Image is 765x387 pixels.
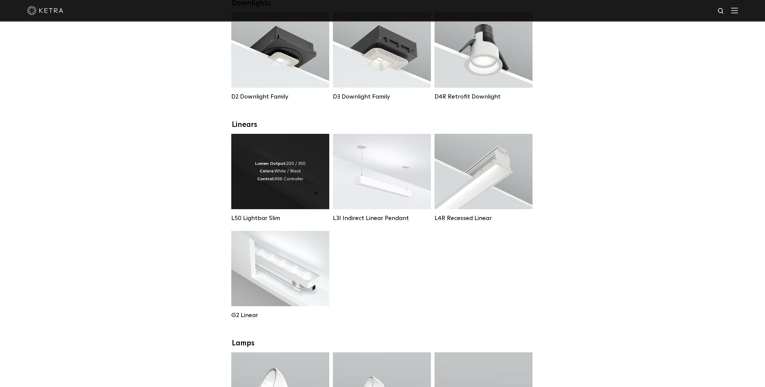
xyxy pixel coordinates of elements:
img: Hamburger%20Nav.svg [731,8,738,13]
div: D3 Downlight Family [333,93,431,100]
div: G2 Linear [231,312,329,319]
a: L3I Indirect Linear Pendant Lumen Output:400 / 600 / 800 / 1000Housing Colors:White / BlackContro... [333,134,431,222]
div: Linears [232,121,533,129]
div: 200 / 350 White / Black X96 Controller [255,160,305,183]
div: LS0 Lightbar Slim [231,215,329,222]
div: D2 Downlight Family [231,93,329,100]
a: LS0 Lightbar Slim Lumen Output:200 / 350Colors:White / BlackControl:X96 Controller [231,134,329,222]
a: G2 Linear Lumen Output:400 / 700 / 1000Colors:WhiteBeam Angles:Flood / [GEOGRAPHIC_DATA] / Narrow... [231,231,329,319]
div: L3I Indirect Linear Pendant [333,215,431,222]
strong: Colors: [260,169,274,173]
a: D3 Downlight Family Lumen Output:700 / 900 / 1100Colors:White / Black / Silver / Bronze / Paintab... [333,12,431,100]
a: D4R Retrofit Downlight Lumen Output:800Colors:White / BlackBeam Angles:15° / 25° / 40° / 60°Watta... [435,12,533,100]
div: L4R Recessed Linear [435,215,533,222]
div: D4R Retrofit Downlight [435,93,533,100]
img: search icon [717,8,725,15]
a: L4R Recessed Linear Lumen Output:400 / 600 / 800 / 1000Colors:White / BlackControl:Lutron Clear C... [435,134,533,222]
a: D2 Downlight Family Lumen Output:1200Colors:White / Black / Gloss Black / Silver / Bronze / Silve... [231,12,329,100]
img: ketra-logo-2019-white [27,6,63,15]
strong: Control: [257,177,275,181]
strong: Lumen Output: [255,162,286,166]
div: Lamps [232,339,533,348]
